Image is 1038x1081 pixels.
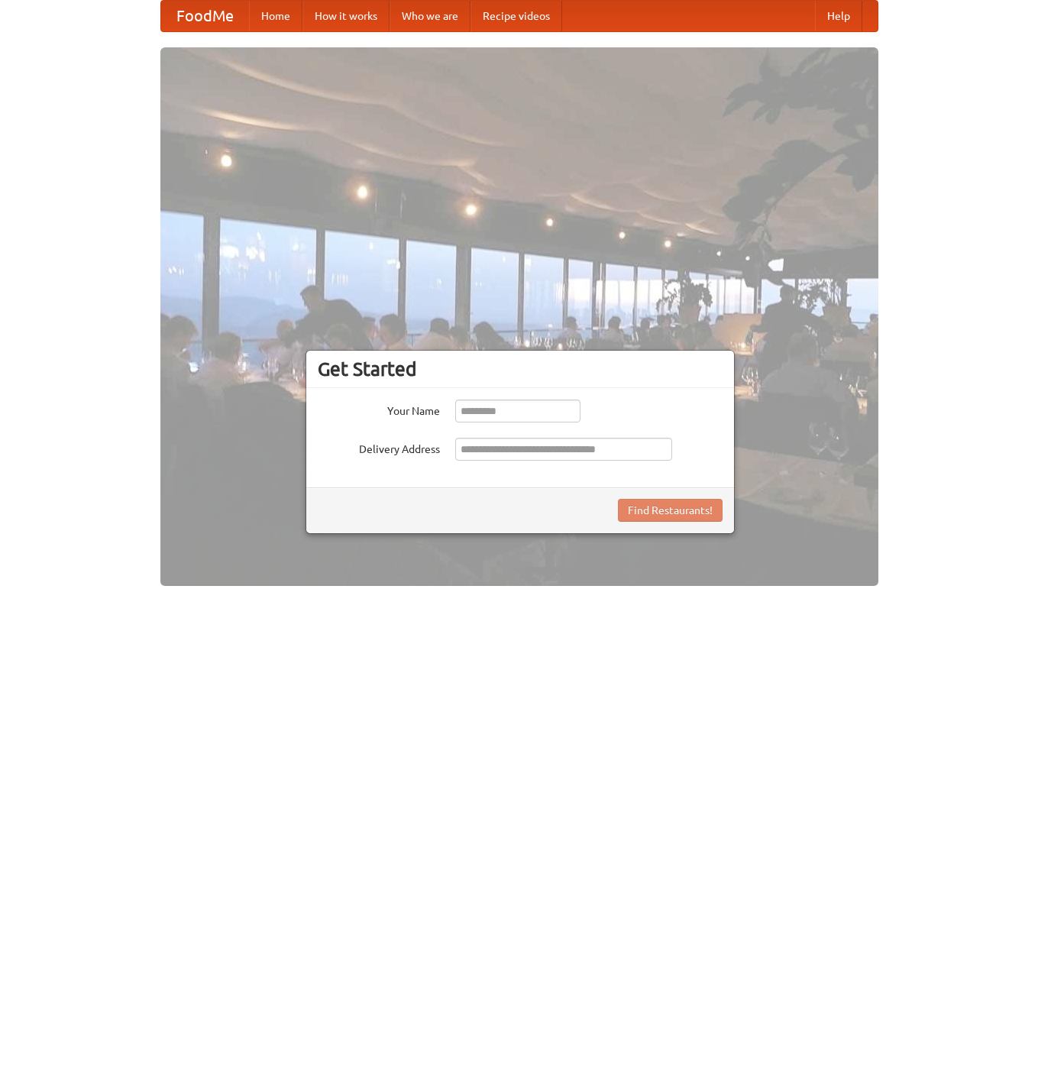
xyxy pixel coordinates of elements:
[161,1,249,31] a: FoodMe
[318,358,723,380] h3: Get Started
[249,1,302,31] a: Home
[318,438,440,457] label: Delivery Address
[318,400,440,419] label: Your Name
[815,1,862,31] a: Help
[618,499,723,522] button: Find Restaurants!
[470,1,562,31] a: Recipe videos
[302,1,390,31] a: How it works
[390,1,470,31] a: Who we are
